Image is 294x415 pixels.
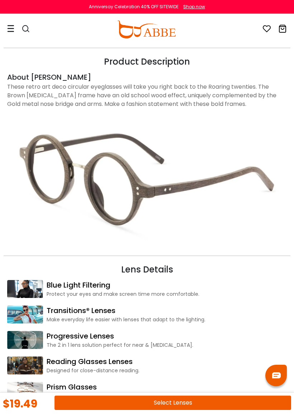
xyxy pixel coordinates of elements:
img: Lens Details Images - Progressive Lenses [7,331,43,349]
div: These retro art deco circular eyeglasses will take you right back to the Roaring twenties. The Br... [7,83,287,108]
img: Lens Details Images - Reading Glasses Lenses [7,356,43,374]
div: Lens Details [7,263,287,276]
div: Anniversay Celebration 40% OFF SITEWIDE [89,4,179,10]
img: Lens Details Images - Prism Glasses [7,382,43,400]
div: Shop now [183,4,205,10]
div: About [PERSON_NAME] [7,72,287,83]
a: Blue Light Filtering [47,280,287,290]
img: Piggott Description Image [7,108,287,248]
div: Designed for close-distance reading. [47,367,287,374]
a: Shop now [180,4,205,10]
div: Product Description [7,55,287,68]
img: abbeglasses.com [117,20,176,38]
div: Protect your eyes and make screen time more comfortable. [47,290,287,298]
a: Progressive Lenses [47,331,287,341]
a: Reading Glasses Lenses [47,356,287,367]
img: Lens Details Images - Blue Light Filtering [7,280,43,298]
a: Prism Glasses [47,382,287,392]
a: Transitions® Lenses [47,305,287,316]
div: The 2 in 1 lens solution perfect for near & [MEDICAL_DATA]. [47,341,287,349]
img: chat [272,372,281,378]
div: Make everyday life easier with lenses that adapt to the lighting. [47,316,287,323]
img: Lens Details Images - Transitions Lenses [7,305,43,323]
